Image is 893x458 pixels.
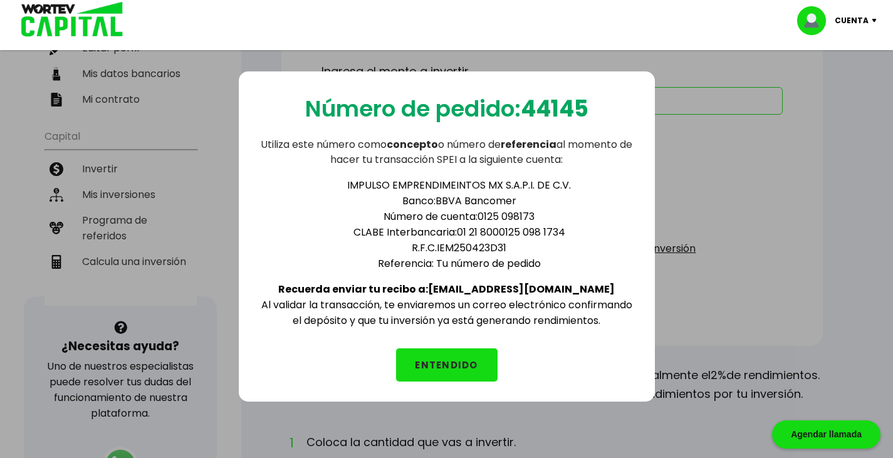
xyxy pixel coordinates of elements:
[284,240,635,256] li: R.F.C. IEM250423D31
[396,348,498,382] button: ENTENDIDO
[387,137,438,152] b: concepto
[772,420,880,449] div: Agendar llamada
[284,224,635,240] li: CLABE Interbancaria: 01 21 8000125 098 1734
[501,137,556,152] b: referencia
[797,6,835,35] img: profile-image
[259,137,635,167] p: Utiliza este número como o número de al momento de hacer tu transacción SPEI a la siguiente cuenta:
[835,11,869,30] p: Cuenta
[284,193,635,209] li: Banco: BBVA Bancomer
[278,282,615,296] b: Recuerda enviar tu recibo a: [EMAIL_ADDRESS][DOMAIN_NAME]
[869,19,885,23] img: icon-down
[521,93,588,125] b: 44145
[259,167,635,328] div: Al validar la transacción, te enviaremos un correo electrónico confirmando el depósito y que tu i...
[305,91,588,126] p: Número de pedido:
[284,177,635,193] li: IMPULSO EMPRENDIMEINTOS MX S.A.P.I. DE C.V.
[284,256,635,271] li: Referencia: Tu número de pedido
[284,209,635,224] li: Número de cuenta: 0125 098173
